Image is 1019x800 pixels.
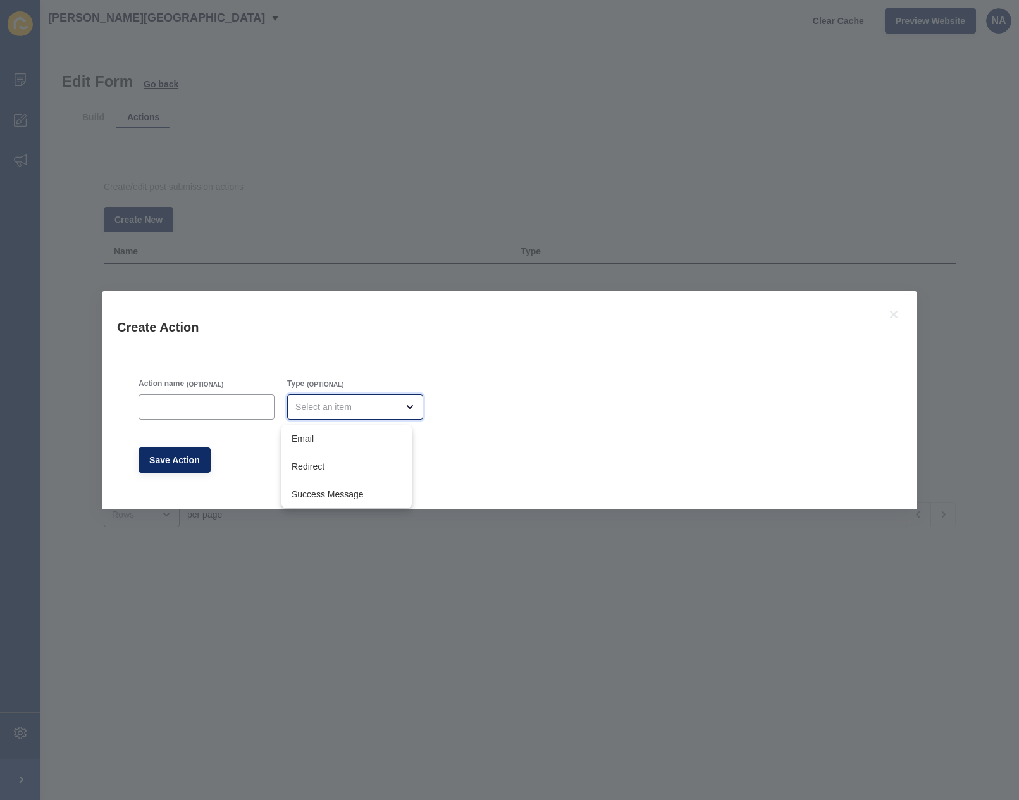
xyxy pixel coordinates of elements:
[292,432,402,445] span: Email
[287,378,304,389] label: Type
[139,378,184,389] label: Action name
[292,488,402,501] span: Success Message
[187,380,223,389] span: (OPTIONAL)
[287,394,423,420] div: close menu
[149,454,200,466] span: Save Action
[117,319,870,335] h1: Create Action
[292,460,402,473] span: Redirect
[139,447,211,473] button: Save Action
[307,380,343,389] span: (OPTIONAL)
